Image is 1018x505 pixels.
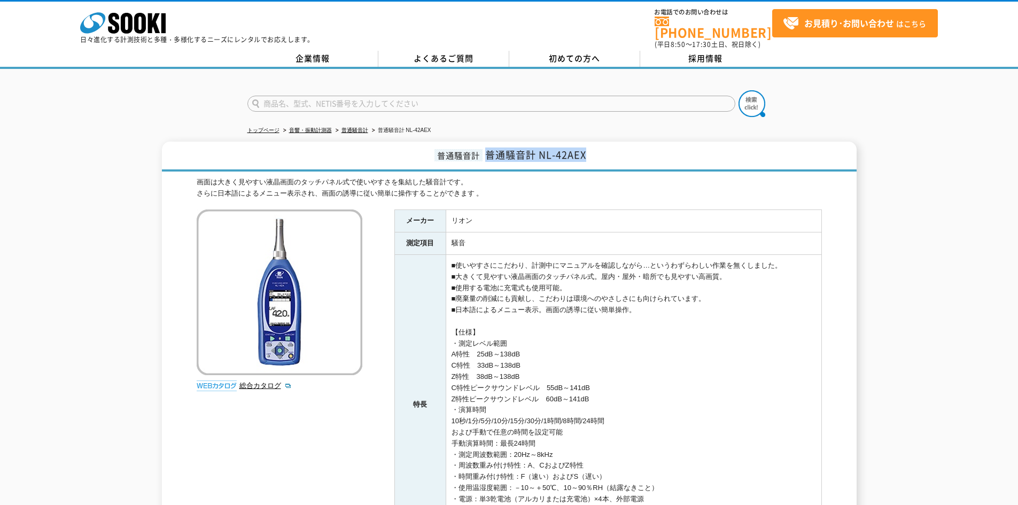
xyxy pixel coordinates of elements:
span: お電話でのお問い合わせは [655,9,772,15]
span: 普通騒音計 [434,149,483,161]
img: 普通騒音計 NL-42AEX [197,209,362,375]
span: 初めての方へ [549,52,600,64]
a: 初めての方へ [509,51,640,67]
span: はこちら [783,15,926,32]
th: 測定項目 [394,232,446,255]
img: webカタログ [197,380,237,391]
a: [PHONE_NUMBER] [655,17,772,38]
span: 8:50 [671,40,686,49]
strong: お見積り･お問い合わせ [804,17,894,29]
span: 17:30 [692,40,711,49]
a: 普通騒音計 [341,127,368,133]
div: 画面は大きく見やすい液晶画面のタッチパネル式で使いやすさを集結した騒音計です。 さらに日本語によるメニュー表示され、画面の誘導に従い簡単に操作することができます 。 [197,177,822,199]
td: 騒音 [446,232,821,255]
p: 日々進化する計測技術と多種・多様化するニーズにレンタルでお応えします。 [80,36,314,43]
a: 採用情報 [640,51,771,67]
input: 商品名、型式、NETIS番号を入力してください [247,96,735,112]
span: 普通騒音計 NL-42AEX [485,147,586,162]
a: 企業情報 [247,51,378,67]
th: メーカー [394,210,446,232]
a: トップページ [247,127,279,133]
a: お見積り･お問い合わせはこちら [772,9,938,37]
td: リオン [446,210,821,232]
img: btn_search.png [739,90,765,117]
a: 音響・振動計測器 [289,127,332,133]
li: 普通騒音計 NL-42AEX [370,125,431,136]
a: よくあるご質問 [378,51,509,67]
a: 総合カタログ [239,382,292,390]
span: (平日 ～ 土日、祝日除く) [655,40,760,49]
